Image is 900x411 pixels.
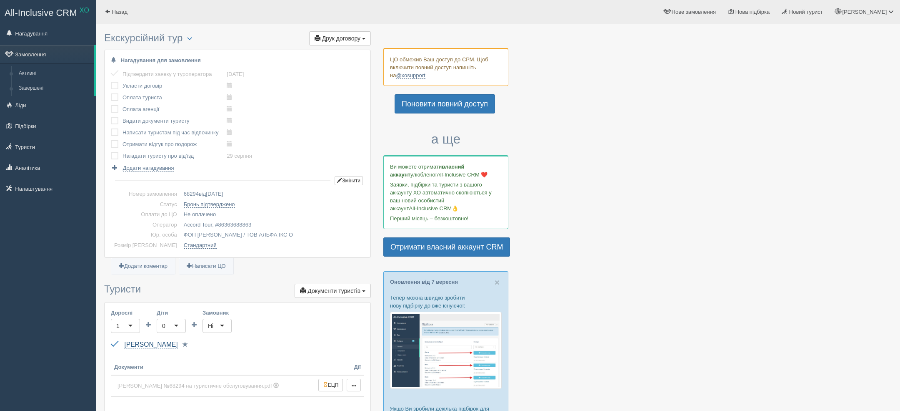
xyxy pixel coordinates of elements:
[180,220,364,230] td: Accord Tour, #
[383,48,508,86] div: ЦО обмежив Ваш доступ до СРМ. Щоб включити повний доступ напишіть на
[123,165,174,171] span: Додати нагадування
[111,309,140,317] label: Дорослі
[104,284,371,298] h3: Туристи
[0,0,95,23] a: All-Inclusive CRM XO
[117,383,272,389] span: [PERSON_NAME] №68294 на туристичне обслуговування.pdf
[295,284,371,298] button: Документи туристів
[122,139,227,150] td: Отримати відгук про подорож
[104,33,371,45] h3: Екскурсійний тур
[227,153,252,159] a: 29 серпня
[122,80,227,92] td: Укласти договір
[111,189,180,199] td: Номер замовлення
[395,94,495,113] a: Поновити повний доступ
[206,191,223,197] span: [DATE]
[390,294,502,310] p: Тепер можна швидко зробити нову підбірку до вже існуючої:
[390,163,502,179] p: Ви можете отримати улюбленої
[122,92,227,103] td: Оплата туриста
[437,171,487,178] span: All-Inclusive CRM ❤️
[842,9,887,15] span: [PERSON_NAME]
[322,35,360,42] span: Друк договору
[390,312,502,389] img: %D0%BF%D1%96%D0%B4%D0%B1%D1%96%D1%80%D0%BA%D0%B0-%D1%82%D1%83%D1%80%D0%B8%D1%81%D1%82%D1%83-%D1%8...
[184,191,199,197] span: 68294
[495,278,500,287] button: Close
[111,240,180,251] td: Розмір [PERSON_NAME]
[111,258,175,275] a: Додати коментар
[390,164,465,178] b: власний аккаунт
[335,176,363,185] button: Змінити
[789,9,823,15] span: Новий турист
[180,230,364,240] td: ФОП [PERSON_NAME] / ТОВ АЛЬФА ІКС О
[390,279,458,285] a: Оновлення від 7 вересня
[15,81,94,96] a: Завершені
[15,66,94,81] a: Активні
[162,322,165,330] div: 0
[111,220,180,230] td: Оператор
[122,150,227,162] td: Нагадати туристу про від'їзд
[111,164,174,172] a: Додати нагадування
[179,258,233,275] a: Написати ЦО
[111,353,315,375] th: Документи
[735,9,770,15] span: Нова підбірка
[315,353,364,375] th: Дії
[672,9,716,15] span: Нове замовлення
[202,309,232,317] label: Замовник
[208,322,213,330] div: Ні
[116,322,120,330] div: 1
[184,201,235,208] a: Бронь підтверджено
[112,9,127,15] span: Назад
[114,379,312,393] a: [PERSON_NAME] №68294 на туристичне обслуговування.pdf
[122,127,227,139] td: Написати туристам під час відпочинку
[307,287,360,294] span: Документи туристів
[111,230,180,240] td: Юр. особа
[495,277,500,287] span: ×
[390,214,502,222] p: Перший місяць – безкоштовно!
[383,132,508,146] h3: а ще
[218,222,252,228] span: 86363688863
[409,205,459,212] span: All-Inclusive CRM👌
[309,31,371,45] button: Друк договору
[180,189,364,199] td: від
[80,7,89,14] sup: XO
[122,68,227,80] td: Підтвердити заявку у туроператора
[184,242,217,249] a: Стандартний
[111,209,180,220] td: Оплати до ЦО
[124,341,177,348] a: [PERSON_NAME]
[122,103,227,115] td: Оплата агенції
[5,8,77,18] span: All-Inclusive CRM
[396,72,425,79] a: @xosupport
[122,115,227,127] td: Видати документи туристу
[111,199,180,210] td: Статус
[318,379,343,391] button: ЕЦП
[157,309,186,317] label: Діти
[180,209,364,220] td: Не оплачено
[227,71,244,77] a: [DATE]
[390,181,502,212] p: Заявки, підбірки та туристи з вашого аккаунту ХО автоматично скопіюються у ваш новий особистий ак...
[121,57,201,63] b: Нагадування для замовлення
[383,237,510,257] a: Отримати власний аккаунт CRM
